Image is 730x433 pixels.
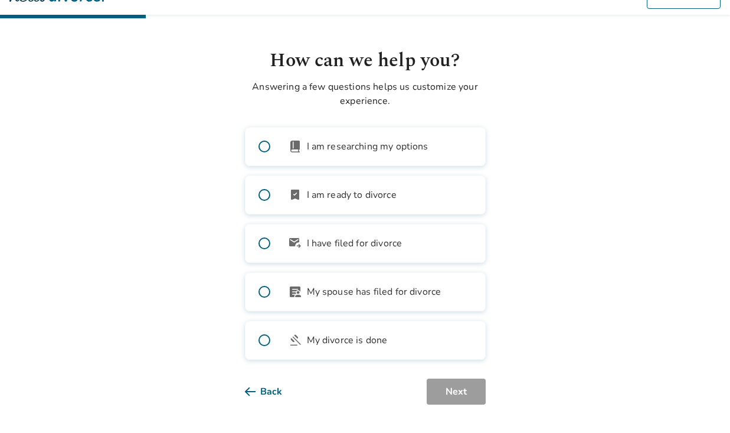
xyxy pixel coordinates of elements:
[307,236,402,250] span: I have filed for divorce
[288,139,302,154] span: book_2
[307,333,388,347] span: My divorce is done
[671,376,730,433] iframe: Chat Widget
[245,379,301,405] button: Back
[307,285,441,299] span: My spouse has filed for divorce
[288,285,302,299] span: article_person
[427,379,486,405] button: Next
[288,188,302,202] span: bookmark_check
[245,80,486,108] p: Answering a few questions helps us customize your experience.
[245,47,486,75] h1: How can we help you?
[307,139,428,154] span: I am researching my options
[288,236,302,250] span: outgoing_mail
[307,188,397,202] span: I am ready to divorce
[288,333,302,347] span: gavel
